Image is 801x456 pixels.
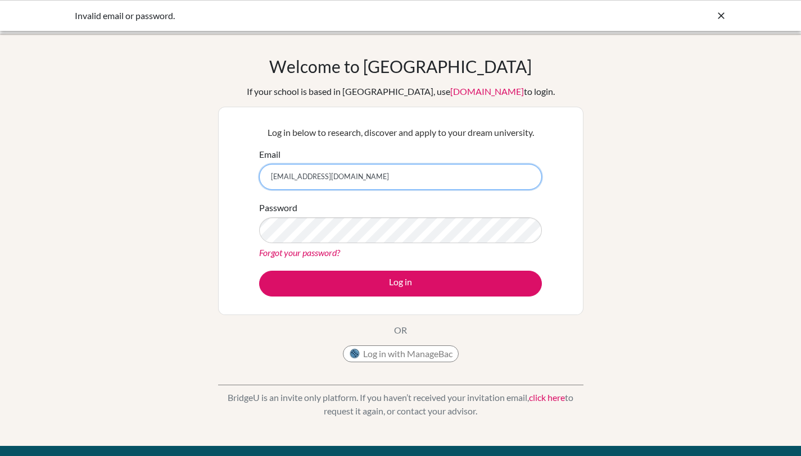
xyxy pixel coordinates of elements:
a: Forgot your password? [259,247,340,258]
button: Log in with ManageBac [343,345,459,362]
p: BridgeU is an invite only platform. If you haven’t received your invitation email, to request it ... [218,391,583,418]
p: OR [394,323,407,337]
a: click here [529,392,565,403]
label: Email [259,148,280,161]
h1: Welcome to [GEOGRAPHIC_DATA] [269,56,532,76]
button: Log in [259,271,542,297]
div: Invalid email or password. [75,9,558,22]
label: Password [259,201,297,215]
a: [DOMAIN_NAME] [450,86,524,97]
p: Log in below to research, discover and apply to your dream university. [259,126,542,139]
div: If your school is based in [GEOGRAPHIC_DATA], use to login. [247,85,555,98]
